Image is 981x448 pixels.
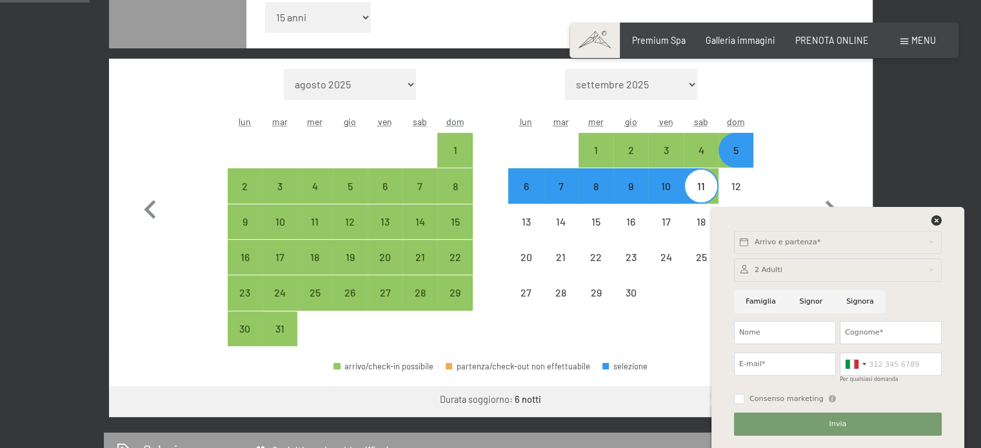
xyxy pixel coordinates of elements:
div: arrivo/check-in possibile [297,240,332,275]
div: Thu Apr 23 2026 [613,240,648,275]
div: arrivo/check-in possibile [228,168,263,203]
div: 6 [369,181,401,213]
div: arrivo/check-in possibile [544,168,579,203]
abbr: mercoledì [307,116,322,127]
div: partenza/check-out non effettuabile [446,362,590,371]
div: Thu Mar 12 2026 [333,204,368,239]
div: Sat Mar 21 2026 [402,240,437,275]
div: Thu Mar 19 2026 [333,240,368,275]
div: 1 [580,145,612,177]
button: Mese precedente [132,69,169,347]
div: Sun Mar 15 2026 [437,204,472,239]
div: arrivo/check-in non effettuabile [579,275,613,310]
div: arrivo/check-in non effettuabile [544,204,579,239]
a: PRENOTA ONLINE [795,35,869,46]
div: Fri Apr 24 2026 [648,240,683,275]
div: 30 [615,287,647,320]
input: 312 345 6789 [840,353,942,376]
div: arrivo/check-in possibile [613,168,648,203]
div: arrivo/check-in possibile [228,275,263,310]
div: Fri Mar 27 2026 [368,275,402,310]
span: Premium Spa [632,35,686,46]
div: 30 [229,324,261,356]
div: 12 [720,181,752,213]
div: arrivo/check-in possibile [297,204,332,239]
div: Wed Mar 04 2026 [297,168,332,203]
div: arrivo/check-in possibile [368,275,402,310]
div: 2 [229,181,261,213]
div: Wed Apr 22 2026 [579,240,613,275]
div: 13 [510,217,542,249]
abbr: mercoledì [588,116,604,127]
div: arrivo/check-in possibile [368,240,402,275]
div: arrivo/check-in possibile [437,168,472,203]
div: arrivo/check-in non effettuabile [579,204,613,239]
div: 23 [229,287,261,320]
div: arrivo/check-in non effettuabile [613,204,648,239]
div: arrivo/check-in possibile [297,168,332,203]
div: 21 [545,252,577,284]
div: Durata soggiorno: [440,393,541,406]
div: arrivo/check-in possibile [333,275,368,310]
abbr: giovedì [344,116,356,127]
abbr: lunedì [239,116,251,127]
div: Wed Mar 11 2026 [297,204,332,239]
div: 25 [685,252,717,284]
div: arrivo/check-in possibile [228,240,263,275]
div: Mon Apr 27 2026 [508,275,543,310]
div: arrivo/check-in non effettuabile [648,204,683,239]
abbr: giovedì [625,116,637,127]
span: Invia [829,419,846,429]
div: Fri Apr 03 2026 [648,133,683,168]
abbr: sabato [694,116,708,127]
div: arrivo/check-in possibile [228,311,263,346]
div: arrivo/check-in non effettuabile [544,275,579,310]
div: Mon Apr 06 2026 [508,168,543,203]
abbr: domenica [446,116,464,127]
div: Wed Mar 25 2026 [297,275,332,310]
div: 21 [404,252,436,284]
div: arrivo/check-in possibile [437,275,472,310]
div: 19 [334,252,366,284]
div: Sat Apr 11 2026 [684,168,718,203]
div: 8 [439,181,471,213]
div: Fri Mar 06 2026 [368,168,402,203]
div: Wed Mar 18 2026 [297,240,332,275]
div: Tue Mar 03 2026 [263,168,297,203]
div: 22 [580,252,612,284]
div: 10 [264,217,296,249]
div: Fri Apr 10 2026 [648,168,683,203]
div: Wed Apr 29 2026 [579,275,613,310]
div: Sat Mar 28 2026 [402,275,437,310]
div: arrivo/check-in possibile [368,168,402,203]
div: Thu Mar 26 2026 [333,275,368,310]
div: arrivo/check-in possibile [402,240,437,275]
div: 18 [299,252,331,284]
div: 13 [369,217,401,249]
abbr: venerdì [378,116,392,127]
a: Galleria immagini [706,35,775,46]
div: 20 [510,252,542,284]
div: 9 [615,181,647,213]
div: 16 [229,252,261,284]
div: 24 [264,287,296,320]
span: Menu [911,35,936,46]
div: 29 [580,287,612,320]
div: arrivo/check-in possibile [263,240,297,275]
div: Sun Apr 19 2026 [718,204,753,239]
div: 28 [404,287,436,320]
div: arrivo/check-in possibile [263,168,297,203]
div: Wed Apr 08 2026 [579,168,613,203]
div: Sun Mar 29 2026 [437,275,472,310]
div: Thu Apr 09 2026 [613,168,648,203]
div: arrivo/check-in non effettuabile [508,240,543,275]
span: Consenso marketing [749,394,824,404]
div: Tue Mar 17 2026 [263,240,297,275]
div: Tue Apr 21 2026 [544,240,579,275]
div: Tue Apr 14 2026 [544,204,579,239]
div: 3 [264,181,296,213]
div: 25 [299,287,331,320]
div: arrivo/check-in non effettuabile [648,240,683,275]
div: Sat Apr 25 2026 [684,240,718,275]
abbr: martedì [553,116,569,127]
